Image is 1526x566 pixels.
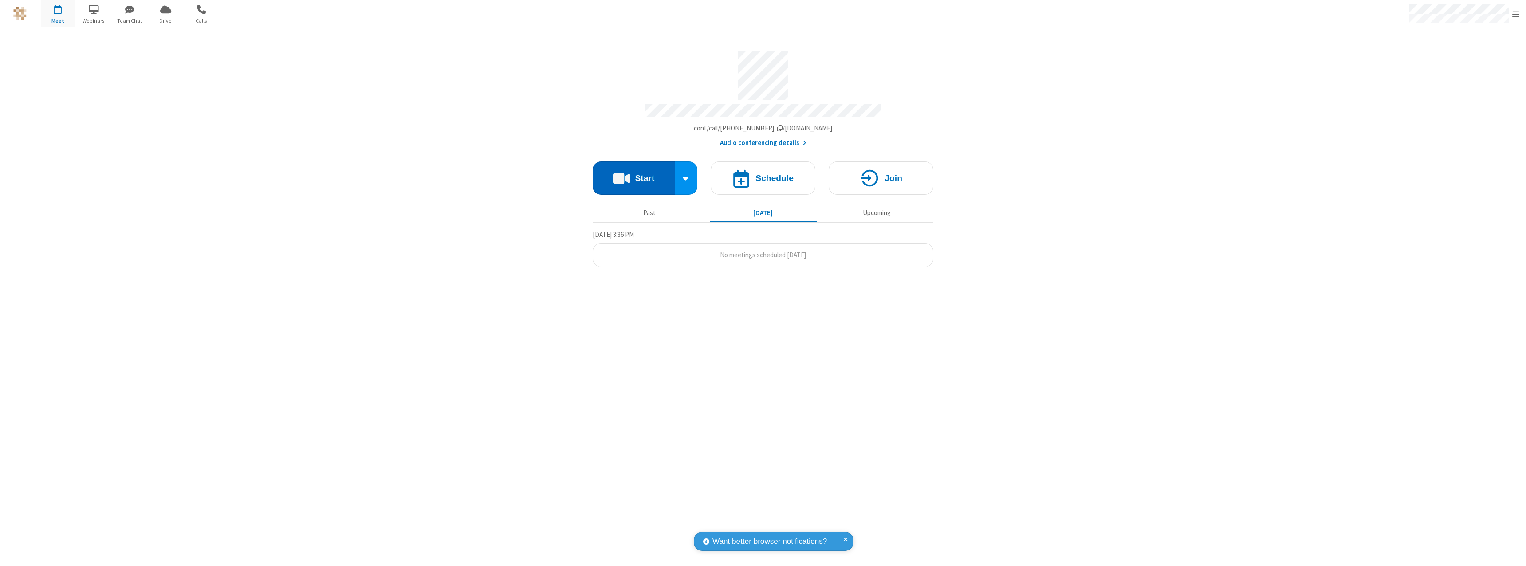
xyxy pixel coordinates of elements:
section: Account details [593,44,933,148]
span: Meet [41,17,75,25]
section: Today's Meetings [593,229,933,267]
span: [DATE] 3:36 PM [593,230,634,239]
button: Start [593,161,675,195]
span: No meetings scheduled [DATE] [720,251,806,259]
span: Calls [185,17,218,25]
span: Want better browser notifications? [712,536,827,547]
button: Copy my meeting room linkCopy my meeting room link [694,123,833,134]
span: Webinars [77,17,110,25]
img: QA Selenium DO NOT DELETE OR CHANGE [13,7,27,20]
button: Schedule [711,161,815,195]
h4: Schedule [755,174,794,182]
span: Drive [149,17,182,25]
button: Upcoming [823,204,930,221]
button: Past [596,204,703,221]
button: Join [829,161,933,195]
div: Start conference options [675,161,698,195]
span: Copy my meeting room link [694,124,833,132]
h4: Start [635,174,654,182]
button: Audio conferencing details [720,138,806,148]
button: [DATE] [710,204,817,221]
iframe: Chat [1504,543,1519,560]
h4: Join [885,174,902,182]
span: Team Chat [113,17,146,25]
